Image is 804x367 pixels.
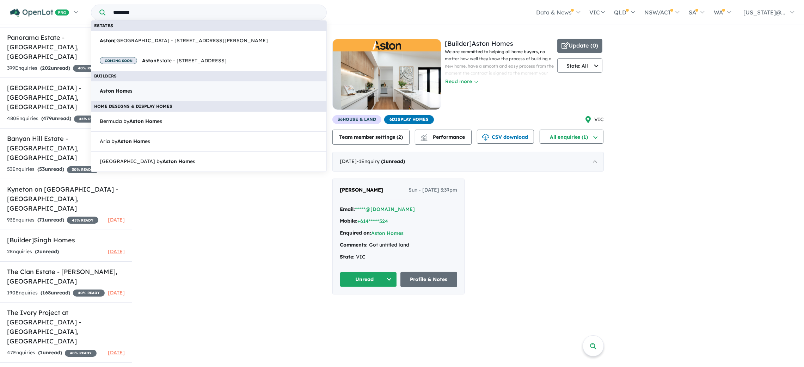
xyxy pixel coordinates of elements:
[39,217,45,223] span: 71
[142,57,156,64] strong: Aston
[340,218,357,224] strong: Mobile:
[108,290,125,296] span: [DATE]
[67,166,98,173] span: 30 % READY
[40,65,70,71] strong: ( unread)
[40,349,43,356] span: 1
[39,166,45,172] span: 53
[73,65,105,72] span: 40 % READY
[421,134,427,138] img: line-chart.svg
[557,58,602,73] button: State: All
[381,158,405,164] strong: ( unread)
[133,138,145,144] strong: Hom
[333,51,441,110] img: Aston Homes
[10,8,69,17] img: Openlot PRO Logo White
[73,290,105,297] span: 40 % READY
[43,115,52,122] span: 479
[91,51,327,71] a: COMING SOON AstonEstate - [STREET_ADDRESS]
[7,64,105,73] div: 399 Enquir ies
[7,248,59,256] div: 2 Enquir ies
[421,136,428,141] img: bar-chart.svg
[422,134,465,140] span: Performance
[41,115,71,122] strong: ( unread)
[67,217,98,224] span: 45 % READY
[116,88,127,94] strong: Hom
[384,115,434,124] span: 6 Display Homes
[7,134,125,162] h5: Banyan Hill Estate - [GEOGRAPHIC_DATA] , [GEOGRAPHIC_DATA]
[340,241,457,249] div: Got untitled land
[41,290,70,296] strong: ( unread)
[7,83,125,112] h5: [GEOGRAPHIC_DATA] - [GEOGRAPHIC_DATA] , [GEOGRAPHIC_DATA]
[340,272,397,287] button: Unread
[332,39,441,115] a: Aston HomesAston Homes
[340,187,383,193] span: [PERSON_NAME]
[37,217,64,223] strong: ( unread)
[94,23,113,28] b: Estates
[42,290,51,296] span: 168
[7,267,125,286] h5: The Clan Estate - [PERSON_NAME] , [GEOGRAPHIC_DATA]
[398,134,401,140] span: 2
[117,138,132,144] strong: Aston
[100,88,114,94] strong: Aston
[100,117,162,126] span: Bermuda by es
[178,158,190,164] strong: Hom
[7,235,125,245] h5: [Builder] Singh Homes
[42,65,51,71] span: 202
[108,349,125,356] span: [DATE]
[400,272,458,287] a: Profile & Notes
[100,87,133,95] span: es
[37,166,64,172] strong: ( unread)
[91,151,327,172] a: [GEOGRAPHIC_DATA] byAston Homes
[100,57,227,65] span: Estate - [STREET_ADDRESS]
[477,130,534,144] button: CSV download
[340,186,383,194] a: [PERSON_NAME]
[371,230,404,236] a: Aston Homes
[445,39,513,48] a: [Builder]Aston Homes
[91,131,327,152] a: Aria byAston Homes
[100,57,137,64] span: COMING SOON
[357,158,405,164] span: - 1 Enquir y
[91,31,327,51] a: Aston[GEOGRAPHIC_DATA] - [STREET_ADDRESS][PERSON_NAME]
[129,118,144,124] strong: Aston
[340,242,368,248] strong: Comments:
[340,254,355,260] strong: State:
[373,41,401,50] img: Aston Homes
[108,217,125,223] span: [DATE]
[35,248,59,255] strong: ( unread)
[107,5,325,20] input: Try estate name, suburb, builder or developer
[445,77,478,86] button: Read more
[7,308,125,346] h5: The Ivory Project at [GEOGRAPHIC_DATA] - [GEOGRAPHIC_DATA] , [GEOGRAPHIC_DATA]
[94,73,117,79] b: Builders
[100,157,195,166] span: [GEOGRAPHIC_DATA] by es
[91,111,327,132] a: Bermuda byAston Homes
[445,48,554,120] p: We are committed to helping all home buyers, no matter how well they know the process of building...
[65,350,97,357] span: 40 % READY
[100,137,150,146] span: Aria by es
[594,116,604,124] span: VIC
[162,158,177,164] strong: Aston
[340,253,457,261] div: VIC
[145,118,157,124] strong: Hom
[7,165,98,174] div: 53 Enquir ies
[332,115,381,124] span: 36 House & Land
[38,349,62,356] strong: ( unread)
[340,206,355,212] strong: Email:
[743,9,785,16] span: [US_STATE]@...
[108,248,125,255] span: [DATE]
[91,81,327,101] a: Aston Homes
[340,230,371,236] strong: Enquired on:
[332,152,604,172] div: [DATE]
[7,349,97,357] div: 47 Enquir ies
[94,104,172,109] b: Home Designs & Display Homes
[557,39,602,53] button: Update (0)
[415,130,472,145] button: Performance
[409,186,457,194] span: Sun - [DATE] 3:39pm
[540,130,603,144] button: All enquiries (1)
[100,37,114,44] strong: Aston
[7,216,98,224] div: 93 Enquir ies
[7,114,105,123] div: 480 Enquir ies
[7,185,125,213] h5: Kyneton on [GEOGRAPHIC_DATA] - [GEOGRAPHIC_DATA] , [GEOGRAPHIC_DATA]
[7,33,125,61] h5: Panorama Estate - [GEOGRAPHIC_DATA] , [GEOGRAPHIC_DATA]
[37,248,39,255] span: 2
[383,158,386,164] span: 1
